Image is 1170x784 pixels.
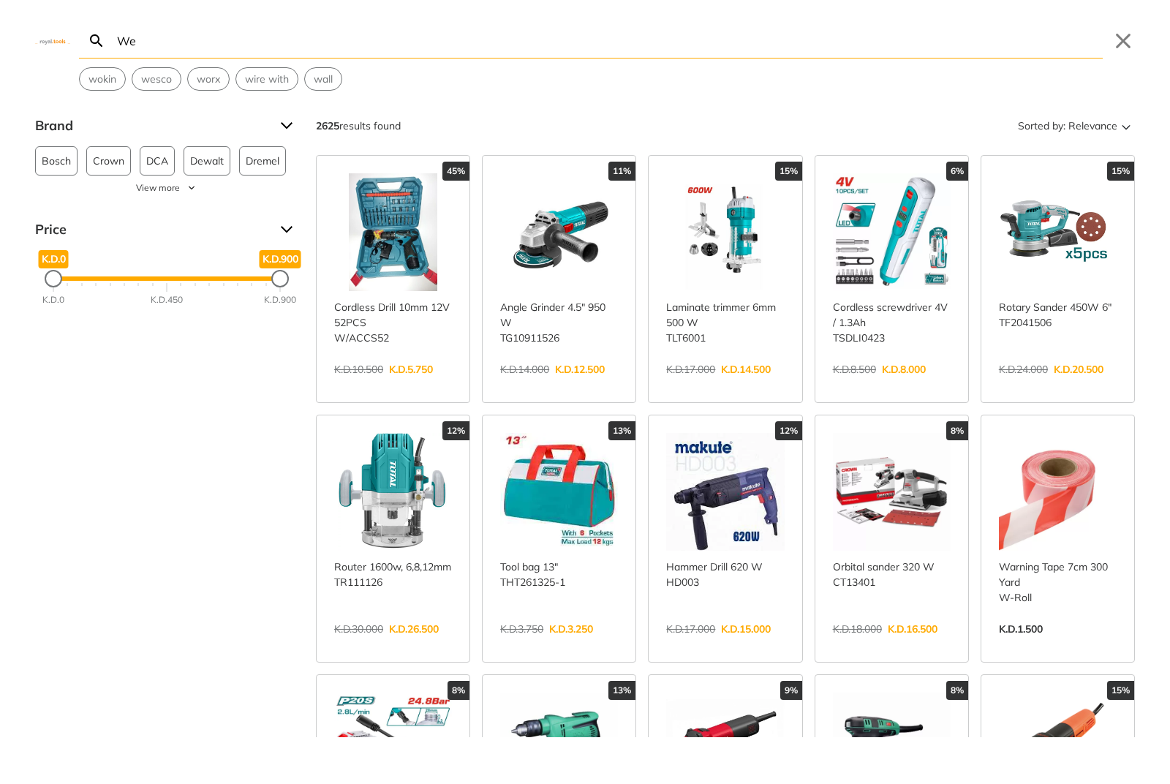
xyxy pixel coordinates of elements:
[608,681,635,700] div: 13%
[608,421,635,440] div: 13%
[442,162,469,181] div: 45%
[35,181,298,195] button: View more
[946,681,968,700] div: 8%
[141,72,172,87] span: wesco
[35,218,269,241] span: Price
[35,114,269,137] span: Brand
[239,146,286,176] button: Dremel
[1015,114,1135,137] button: Sorted by:Relevance Sort
[42,293,64,306] div: K.D.0
[264,293,296,306] div: K.D.900
[35,37,70,44] img: Close
[45,270,62,287] div: Minimum Price
[775,421,802,440] div: 12%
[35,146,78,176] button: Bosch
[442,421,469,440] div: 12%
[946,421,968,440] div: 8%
[775,162,802,181] div: 15%
[93,147,124,175] span: Crown
[79,67,126,91] div: Suggestion: wokin
[316,114,401,137] div: results found
[42,147,71,175] span: Bosch
[305,68,341,90] button: Select suggestion: wall
[132,67,181,91] div: Suggestion: wesco
[946,162,968,181] div: 6%
[448,681,469,700] div: 8%
[146,147,168,175] span: DCA
[1107,162,1134,181] div: 15%
[1068,114,1117,137] span: Relevance
[132,68,181,90] button: Select suggestion: wesco
[271,270,289,287] div: Maximum Price
[316,119,339,132] strong: 2625
[86,146,131,176] button: Crown
[184,146,230,176] button: Dewalt
[246,147,279,175] span: Dremel
[1107,681,1134,700] div: 15%
[197,72,220,87] span: worx
[236,68,298,90] button: Select suggestion: wire with
[314,72,333,87] span: wall
[608,162,635,181] div: 11%
[187,67,230,91] div: Suggestion: worx
[304,67,342,91] div: Suggestion: wall
[88,72,116,87] span: wokin
[1111,29,1135,53] button: Close
[136,181,180,195] span: View more
[140,146,175,176] button: DCA
[88,32,105,50] svg: Search
[151,293,183,306] div: K.D.450
[1117,117,1135,135] svg: Sort
[235,67,298,91] div: Suggestion: wire with
[190,147,224,175] span: Dewalt
[80,68,125,90] button: Select suggestion: wokin
[780,681,802,700] div: 9%
[114,23,1103,58] input: Search…
[188,68,229,90] button: Select suggestion: worx
[245,72,289,87] span: wire with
